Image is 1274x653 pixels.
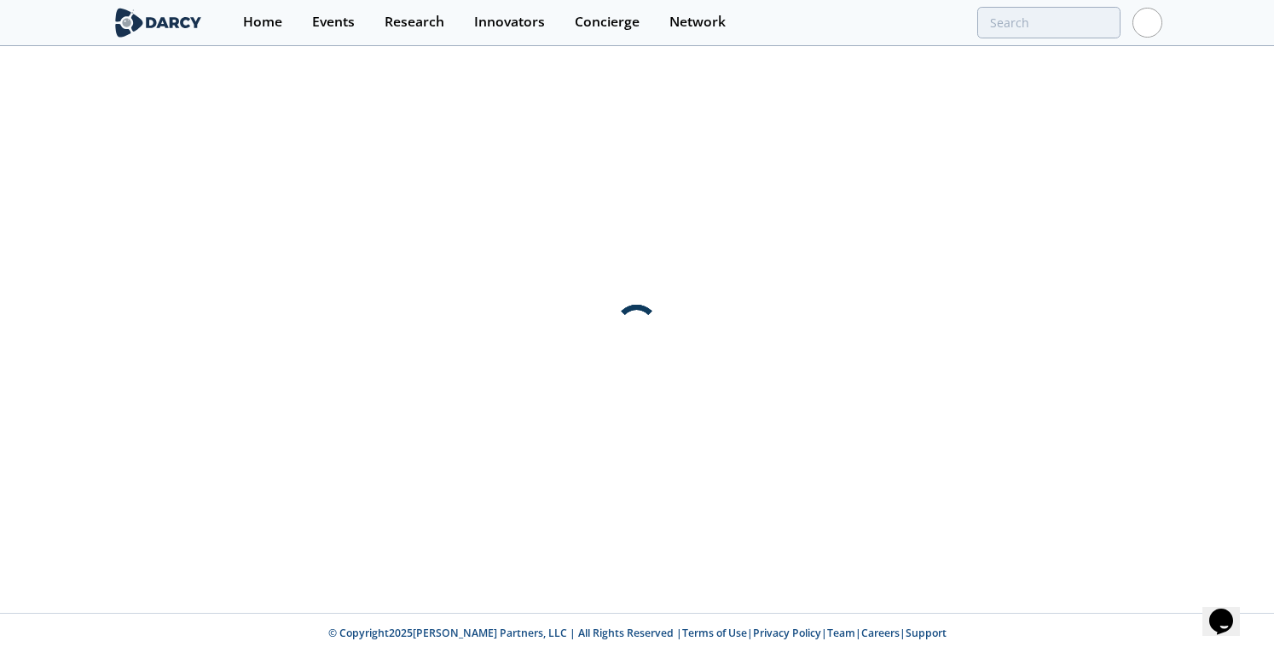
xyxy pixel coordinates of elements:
[312,15,355,29] div: Events
[1132,8,1162,38] img: Profile
[243,15,282,29] div: Home
[977,7,1121,38] input: Advanced Search
[753,626,821,640] a: Privacy Policy
[575,15,640,29] div: Concierge
[47,626,1227,641] p: © Copyright 2025 [PERSON_NAME] Partners, LLC | All Rights Reserved | | | | |
[474,15,545,29] div: Innovators
[827,626,855,640] a: Team
[112,8,205,38] img: logo-wide.svg
[669,15,726,29] div: Network
[1202,585,1257,636] iframe: chat widget
[906,626,947,640] a: Support
[385,15,444,29] div: Research
[861,626,900,640] a: Careers
[682,626,747,640] a: Terms of Use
